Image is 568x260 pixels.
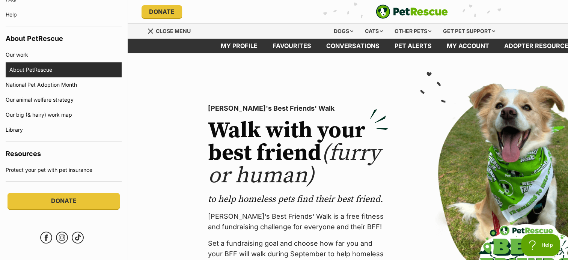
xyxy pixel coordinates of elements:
div: Other pets [389,24,437,39]
a: Instagram [56,231,68,243]
img: logo-e224e6f780fb5917bec1dbf3a21bbac754714ae5b6737aabdf751b685950b380.svg [376,5,448,19]
div: Get pet support [438,24,500,39]
a: Library [6,122,122,137]
a: About PetRescue [9,62,122,77]
a: Help [6,7,122,22]
a: Facebook [40,231,52,243]
a: Donate [8,193,120,209]
span: (furry or human) [208,139,380,190]
a: Pet alerts [387,39,439,53]
a: Our animal welfare strategy [6,92,122,107]
div: Dogs [328,24,359,39]
a: Menu [147,24,196,37]
a: PetRescue [376,5,448,19]
a: My profile [213,39,265,53]
p: [PERSON_NAME]’s Best Friends' Walk is a free fitness and fundraising challenge for everyone and t... [208,211,388,232]
a: Donate [142,5,182,18]
a: Our big (& hairy) work map [6,107,122,122]
p: to help homeless pets find their best friend. [208,193,388,205]
a: conversations [319,39,387,53]
h4: Resources [6,141,122,162]
div: Cats [360,24,388,39]
h4: About PetRescue [6,26,122,47]
a: TikTok [72,231,84,243]
a: Protect your pet with pet insurance [6,162,122,177]
p: [PERSON_NAME]'s Best Friends' Walk [208,103,388,114]
a: Our work [6,47,122,62]
a: National Pet Adoption Month [6,77,122,92]
span: Close menu [156,28,191,34]
a: Favourites [265,39,319,53]
a: My account [439,39,497,53]
h2: Walk with your best friend [208,120,388,187]
iframe: Help Scout Beacon - Open [521,234,560,256]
